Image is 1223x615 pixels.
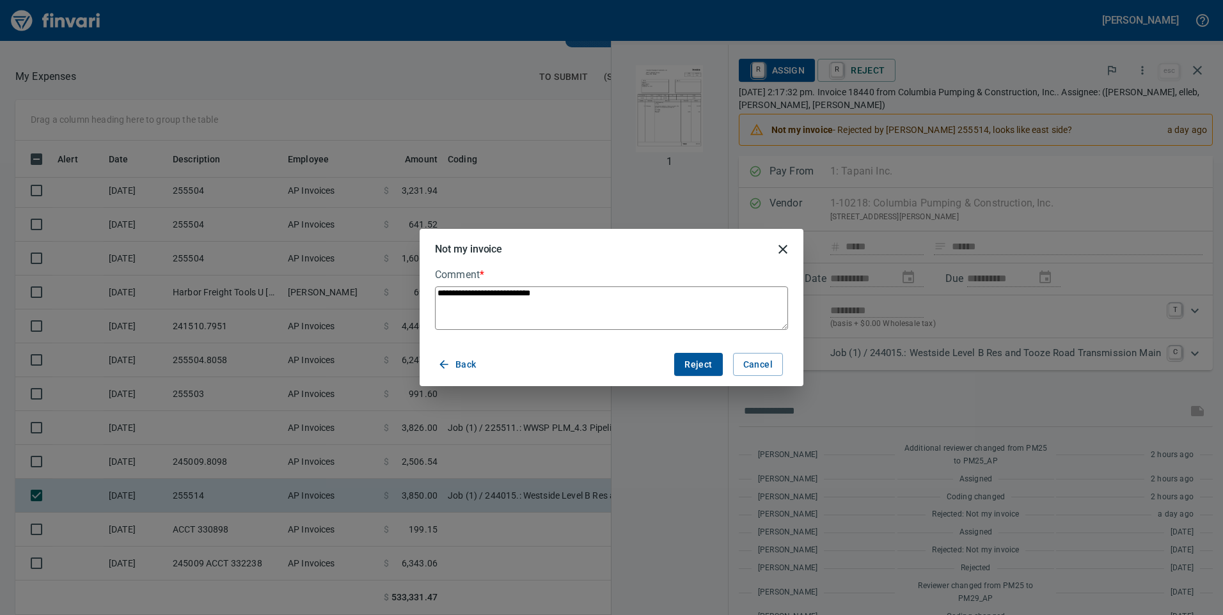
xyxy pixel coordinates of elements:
[684,357,712,373] span: Reject
[440,357,477,373] span: Back
[435,270,788,280] label: Comment
[435,353,482,377] button: Back
[743,357,773,373] span: Cancel
[733,353,783,377] button: Cancel
[435,242,502,256] h5: Not my invoice
[768,234,798,265] button: close
[674,353,722,377] button: Reject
